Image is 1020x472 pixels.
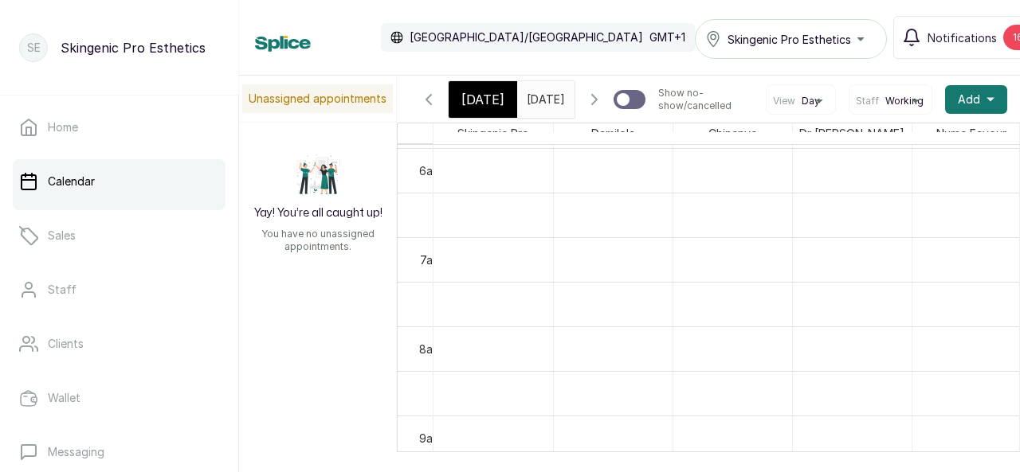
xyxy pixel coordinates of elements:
[13,213,226,258] a: Sales
[449,81,517,118] div: [DATE]
[13,267,226,312] a: Staff
[802,95,820,107] span: Day
[48,174,95,189] p: Calendar
[454,123,532,143] span: Skingenic Pro
[254,205,382,221] h2: Yay! You’re all caught up!
[48,119,78,135] p: Home
[416,341,445,357] div: 8am
[588,123,638,143] span: Damilola
[705,123,760,143] span: Chinenye
[27,40,41,56] p: SE
[61,38,206,57] p: Skingenic Pro Esthetics
[249,228,387,253] p: You have no unassigned appointments.
[773,95,795,107] span: View
[728,31,851,48] span: Skingenic Pro Esthetics
[13,159,226,204] a: Calendar
[856,95,925,107] button: StaffWorking
[48,228,76,244] p: Sales
[13,376,226,420] a: Wallet
[242,84,393,113] p: Unassigned appointments
[48,282,76,298] p: Staff
[416,162,445,179] div: 6am
[658,87,753,112] p: Show no-show/cancelled
[773,95,829,107] button: ViewDay
[410,29,643,45] p: [GEOGRAPHIC_DATA]/[GEOGRAPHIC_DATA]
[885,95,924,107] span: Working
[945,85,1007,114] button: Add
[48,336,84,352] p: Clients
[48,444,104,460] p: Messaging
[461,90,504,109] span: [DATE]
[13,322,226,366] a: Clients
[796,123,908,143] span: Dr [PERSON_NAME]
[928,29,997,46] span: Notifications
[695,19,887,59] button: Skingenic Pro Esthetics
[958,92,980,107] span: Add
[13,105,226,150] a: Home
[649,29,685,45] p: GMT+1
[856,95,879,107] span: Staff
[417,252,445,268] div: 7am
[933,123,1010,143] span: Nurse Favour
[416,430,445,447] div: 9am
[48,390,80,406] p: Wallet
